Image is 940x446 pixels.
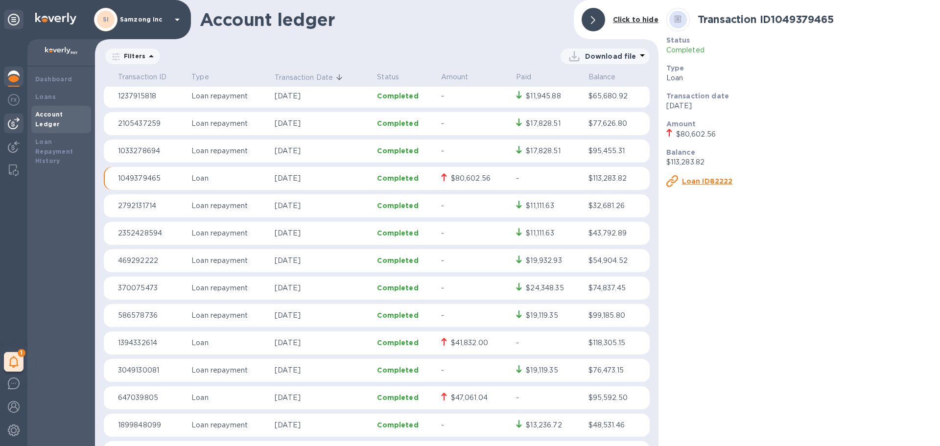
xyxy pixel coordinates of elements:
[4,10,23,29] div: Unpin categories
[441,256,509,266] p: -
[18,349,25,357] span: 1
[191,283,267,293] p: Loan repayment
[526,310,558,321] div: $19,119.35
[588,173,646,184] p: $113,283.82
[377,72,433,82] p: Status
[588,91,646,101] p: $65,680.92
[118,283,184,293] p: 370075473
[275,173,369,184] p: [DATE]
[377,201,433,211] p: Completed
[191,201,267,211] p: Loan repayment
[191,91,267,101] p: Loan repayment
[441,146,509,156] p: -
[275,283,369,293] p: [DATE]
[118,72,184,82] p: Transaction ID
[35,111,63,128] b: Account Ledger
[275,420,369,430] p: [DATE]
[451,338,488,348] div: $41,832.00
[526,283,564,293] div: $24,348.35
[526,118,560,129] div: $17,828.51
[666,101,932,111] p: [DATE]
[441,118,509,129] p: -
[118,173,184,184] p: 1049379465
[516,173,580,184] p: -
[441,283,509,293] p: -
[377,365,433,375] p: Completed
[588,283,646,293] p: $74,837.45
[588,228,646,238] p: $43,792.89
[526,146,560,156] div: $17,828.51
[526,228,554,238] div: $11,111.63
[585,51,636,61] p: Download file
[666,45,932,55] p: Completed
[8,94,20,106] img: Foreign exchange
[118,365,184,376] p: 3049130081
[377,91,433,101] p: Completed
[275,118,369,129] p: [DATE]
[377,338,433,348] p: Completed
[526,91,561,101] div: $11,945.88
[588,420,646,430] p: $48,531.46
[666,73,932,83] p: Loan
[118,228,184,238] p: 2352428594
[275,201,369,211] p: [DATE]
[526,256,562,266] div: $19,932.93
[588,393,646,403] p: $95,592.50
[118,91,184,101] p: 1237915818
[118,201,184,211] p: 2792131714
[588,365,646,376] p: $76,473.15
[377,173,433,183] p: Completed
[441,91,509,101] p: -
[275,365,369,376] p: [DATE]
[275,72,333,83] p: Transaction Date
[676,129,716,140] div: $80,602.56
[118,118,184,129] p: 2105437259
[275,393,369,403] p: [DATE]
[118,420,184,430] p: 1899848099
[377,228,433,238] p: Completed
[588,310,646,321] p: $99,185.80
[191,118,267,129] p: Loan repayment
[588,146,646,156] p: $95,455.31
[666,64,684,72] b: Type
[118,256,184,266] p: 469292222
[441,420,509,430] p: -
[191,310,267,321] p: Loan repayment
[441,72,509,82] p: Amount
[666,36,690,44] b: Status
[588,338,646,348] p: $118,305.15
[451,393,488,403] div: $47,061.04
[588,201,646,211] p: $32,681.26
[103,16,109,23] b: SI
[588,72,646,82] p: Balance
[275,91,369,101] p: [DATE]
[516,338,580,348] p: -
[191,365,267,376] p: Loan repayment
[191,393,267,403] p: Loan
[451,173,491,184] div: $80,602.56
[275,256,369,266] p: [DATE]
[377,256,433,265] p: Completed
[682,177,733,185] u: Loan ID82222
[275,146,369,156] p: [DATE]
[526,365,558,376] div: $19,119.35
[377,393,433,402] p: Completed
[118,393,184,403] p: 647039805
[120,52,145,60] p: Filters
[526,420,562,430] div: $13,236.72
[666,157,932,167] p: $113,283.82
[118,146,184,156] p: 1033278694
[191,173,267,184] p: Loan
[698,13,834,25] b: Transaction ID 1049379465
[441,310,509,321] p: -
[275,228,369,238] p: [DATE]
[35,13,76,24] img: Logo
[191,338,267,348] p: Loan
[191,228,267,238] p: Loan repayment
[588,118,646,129] p: $77,626.80
[441,201,509,211] p: -
[588,256,646,266] p: $54,904.52
[666,92,729,100] b: Transaction date
[377,310,433,320] p: Completed
[441,365,509,376] p: -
